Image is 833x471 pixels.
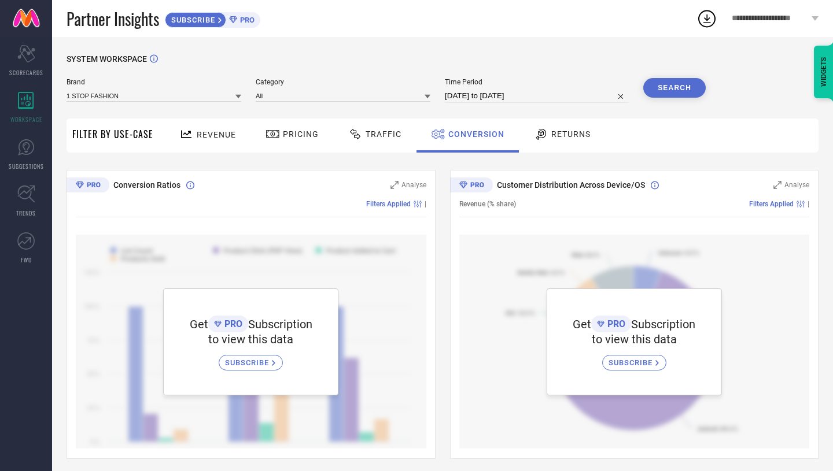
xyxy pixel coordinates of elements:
[573,317,591,331] span: Get
[459,200,516,208] span: Revenue (% share)
[609,358,655,367] span: SUBSCRIBE
[248,317,312,331] span: Subscription
[16,209,36,217] span: TRENDS
[67,78,241,86] span: Brand
[773,181,782,189] svg: Zoom
[219,346,283,370] a: SUBSCRIBE
[445,89,629,103] input: Select time period
[445,78,629,86] span: Time Period
[808,200,809,208] span: |
[72,127,153,141] span: Filter By Use-Case
[450,177,493,195] div: Premium
[67,7,159,31] span: Partner Insights
[21,255,32,264] span: FWD
[696,8,717,29] div: Open download list
[631,317,695,331] span: Subscription
[283,129,319,139] span: Pricing
[366,200,411,208] span: Filters Applied
[113,180,180,190] span: Conversion Ratios
[448,129,504,139] span: Conversion
[425,200,426,208] span: |
[749,200,794,208] span: Filters Applied
[190,317,208,331] span: Get
[9,68,43,77] span: SCORECARDS
[165,9,260,28] a: SUBSCRIBEPRO
[602,346,666,370] a: SUBSCRIBE
[784,181,809,189] span: Analyse
[222,318,242,329] span: PRO
[225,358,272,367] span: SUBSCRIBE
[497,180,645,190] span: Customer Distribution Across Device/OS
[67,54,147,64] span: SYSTEM WORKSPACE
[605,318,625,329] span: PRO
[9,162,44,170] span: SUGGESTIONS
[10,115,42,124] span: WORKSPACE
[551,129,591,139] span: Returns
[237,16,255,24] span: PRO
[208,332,293,346] span: to view this data
[165,16,218,24] span: SUBSCRIBE
[401,181,426,189] span: Analyse
[67,177,109,195] div: Premium
[390,181,399,189] svg: Zoom
[592,332,677,346] span: to view this data
[643,78,706,98] button: Search
[256,78,430,86] span: Category
[366,129,401,139] span: Traffic
[197,130,236,139] span: Revenue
